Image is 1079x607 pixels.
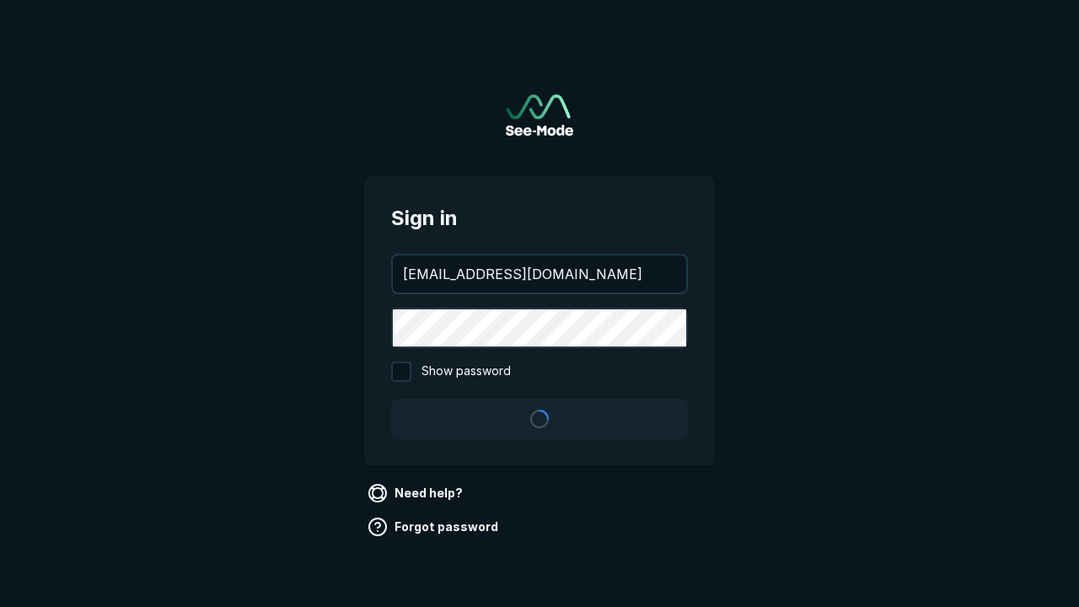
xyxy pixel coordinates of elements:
a: Forgot password [364,513,505,540]
span: Sign in [391,203,688,234]
a: Go to sign in [506,94,573,136]
input: your@email.com [393,255,686,293]
span: Show password [421,362,511,382]
img: See-Mode Logo [506,94,573,136]
a: Need help? [364,480,470,507]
